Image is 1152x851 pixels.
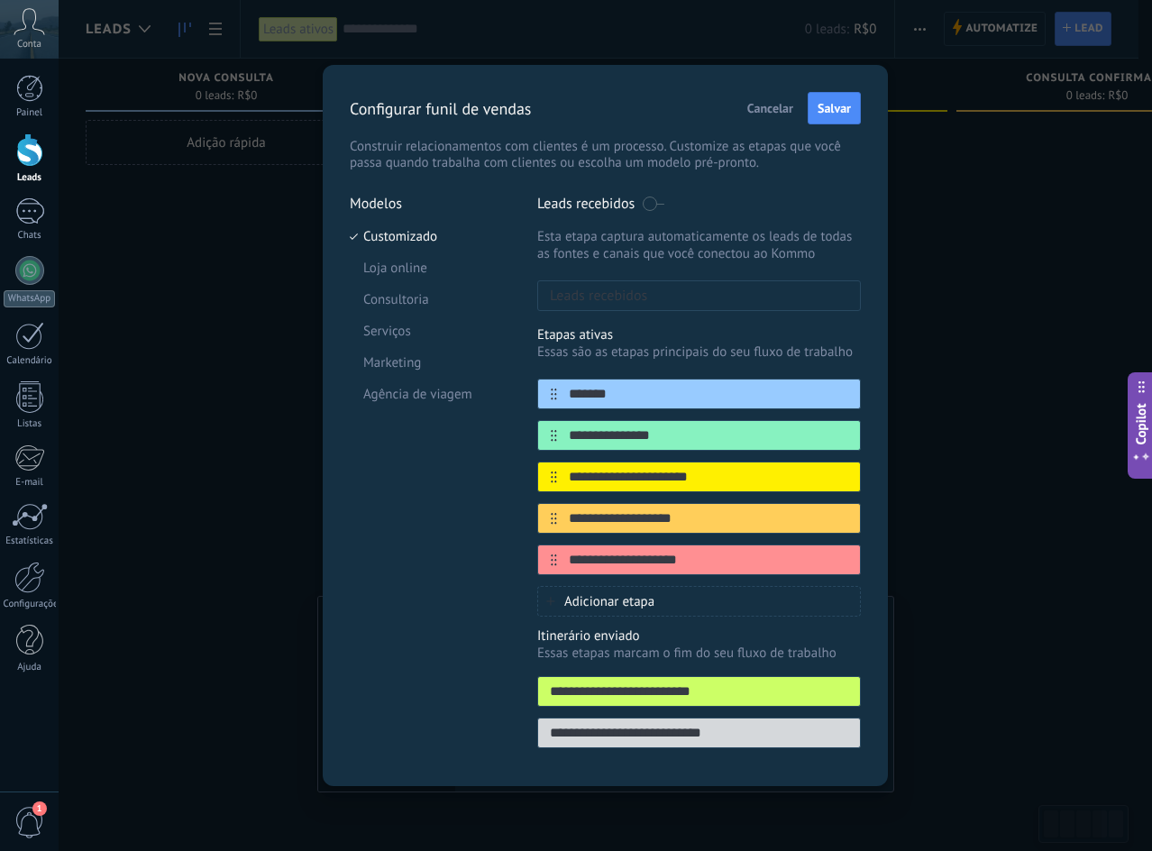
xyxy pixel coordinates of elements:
span: Cancelar [747,102,793,114]
button: Cancelar [739,95,801,122]
span: 1 [32,801,47,816]
p: Etapas ativas [537,326,861,343]
li: Marketing [350,347,510,379]
li: Serviços [350,316,510,347]
div: Leads [4,172,56,184]
p: Configurar funil de vendas [350,98,531,119]
p: Modelos [350,195,510,213]
p: Esta etapa captura automaticamente os leads de todas as fontes e canais que você conectou ao Kommo [537,228,861,262]
span: Conta [17,39,41,50]
span: Adicionar etapa [564,593,654,610]
p: Essas etapas marcam o fim do seu fluxo de trabalho [537,645,861,662]
div: Painel [4,107,56,119]
li: Agência de viagem [350,379,510,410]
p: Itinerário enviado [537,627,861,645]
div: Configurações [4,599,56,610]
span: Copilot [1132,404,1150,445]
li: Customizado [350,221,510,252]
div: Estatísticas [4,535,56,547]
p: Leads recebidos [537,195,635,213]
li: Consultoria [350,284,510,316]
p: Leads recebidos [538,287,647,305]
div: Calendário [4,355,56,367]
p: Essas são as etapas principais do seu fluxo de trabalho [537,343,861,361]
div: E-mail [4,477,56,489]
div: WhatsApp [4,290,55,307]
div: Listas [4,418,56,430]
span: Salvar [818,102,851,114]
div: Chats [4,230,56,242]
div: Ajuda [4,662,56,673]
p: Construir relacionamentos com clientes é um processo. Customize as etapas que você passa quando t... [350,139,861,171]
li: Loja online [350,252,510,284]
button: Salvar [808,92,861,124]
